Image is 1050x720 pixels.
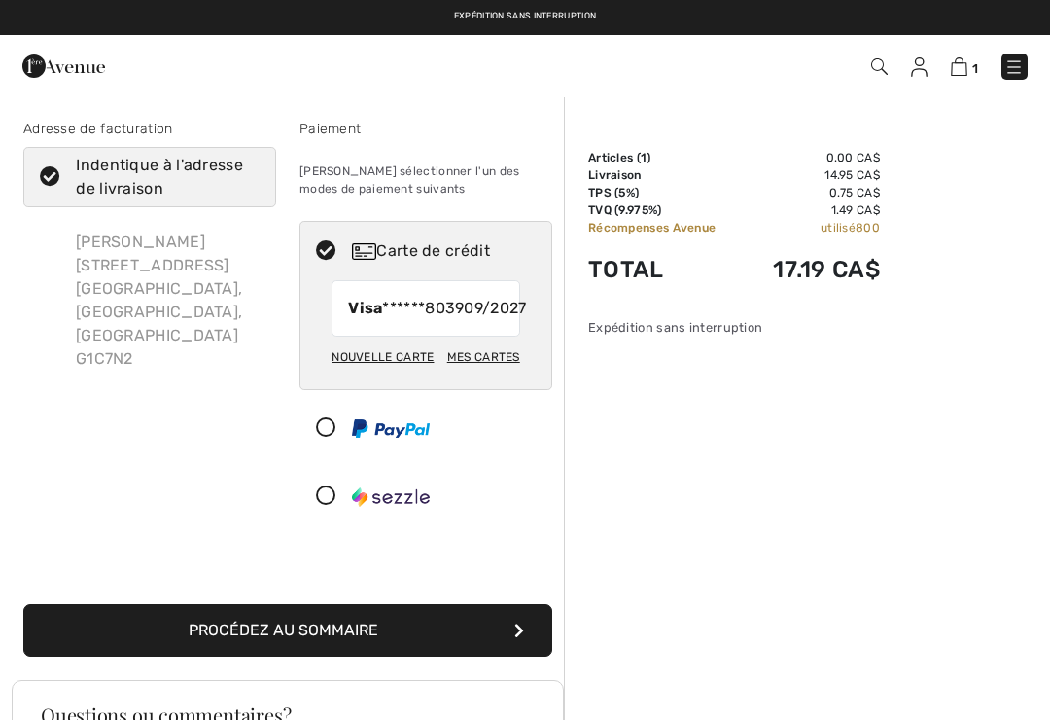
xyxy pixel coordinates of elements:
td: utilisé [748,219,881,236]
span: 1 [972,61,978,76]
td: Livraison [588,166,748,184]
img: Recherche [871,58,888,75]
td: 0.00 CA$ [748,149,881,166]
div: Carte de crédit [352,239,539,263]
img: Sezzle [352,487,430,507]
div: [PERSON_NAME] sélectionner l'un des modes de paiement suivants [299,147,552,213]
div: Indentique à l'adresse de livraison [76,154,247,200]
div: Nouvelle carte [332,341,434,374]
img: Panier d'achat [951,57,967,76]
td: 0.75 CA$ [748,184,881,201]
span: 09/2027 [464,297,526,320]
a: Livraison gratuite dès 99$ [405,10,534,23]
td: 14.95 CA$ [748,166,881,184]
img: 1ère Avenue [22,47,105,86]
div: Adresse de facturation [23,119,276,139]
td: Récompenses Avenue [588,219,748,236]
span: | [545,10,547,23]
div: Mes cartes [447,341,520,374]
a: 1ère Avenue [22,55,105,74]
img: Menu [1004,57,1024,77]
a: 1 [951,54,978,78]
img: Mes infos [911,57,927,77]
a: Retours gratuits [559,10,645,23]
div: Expédition sans interruption [588,318,880,337]
td: 17.19 CA$ [748,236,881,303]
td: TVQ (9.975%) [588,201,748,219]
td: Total [588,236,748,303]
strong: Visa [348,299,382,317]
span: 1 [641,151,647,164]
img: PayPal [352,419,430,438]
button: Procédez au sommaire [23,604,552,657]
img: Carte de crédit [352,243,376,260]
td: Articles ( ) [588,149,748,166]
div: [PERSON_NAME] [STREET_ADDRESS] [GEOGRAPHIC_DATA], [GEOGRAPHIC_DATA], [GEOGRAPHIC_DATA] G1C7N2 [60,215,276,386]
span: 800 [856,221,880,234]
div: Paiement [299,119,552,139]
td: 1.49 CA$ [748,201,881,219]
td: TPS (5%) [588,184,748,201]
